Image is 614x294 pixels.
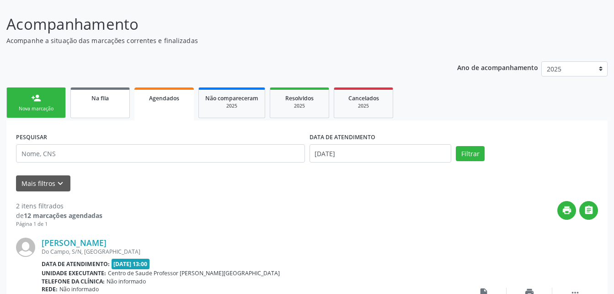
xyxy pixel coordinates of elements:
[91,94,109,102] span: Na fila
[42,285,58,293] b: Rede:
[562,205,572,215] i: print
[42,248,461,256] div: Do Campo, S/N, [GEOGRAPHIC_DATA]
[310,144,452,163] input: Selecione um intervalo
[24,211,102,220] strong: 12 marcações agendadas
[16,220,102,228] div: Página 1 de 1
[348,94,379,102] span: Cancelados
[55,179,65,189] i: keyboard_arrow_down
[16,144,305,163] input: Nome, CNS
[6,36,427,45] p: Acompanhe a situação das marcações correntes e finalizadas
[149,94,179,102] span: Agendados
[277,103,322,109] div: 2025
[107,278,146,285] span: Não informado
[59,285,99,293] span: Não informado
[457,61,538,73] p: Ano de acompanhamento
[16,201,102,211] div: 2 itens filtrados
[42,278,105,285] b: Telefone da clínica:
[205,103,258,109] div: 2025
[16,130,47,144] label: PESQUISAR
[341,103,386,109] div: 2025
[31,93,41,103] div: person_add
[584,205,594,215] i: 
[16,175,70,191] button: Mais filtroskeyboard_arrow_down
[16,211,102,220] div: de
[42,269,106,277] b: Unidade executante:
[456,146,485,162] button: Filtrar
[310,130,375,144] label: DATA DE ATENDIMENTO
[285,94,314,102] span: Resolvidos
[112,259,150,269] span: [DATE] 13:00
[42,260,110,268] b: Data de atendimento:
[6,13,427,36] p: Acompanhamento
[13,105,59,112] div: Nova marcação
[205,94,258,102] span: Não compareceram
[108,269,280,277] span: Centro de Saude Professor [PERSON_NAME][GEOGRAPHIC_DATA]
[16,238,35,257] img: img
[557,201,576,220] button: print
[42,238,107,248] a: [PERSON_NAME]
[579,201,598,220] button: 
